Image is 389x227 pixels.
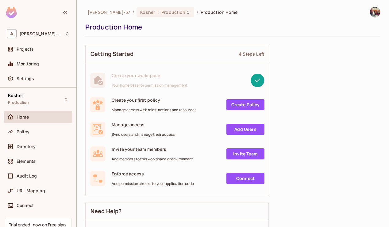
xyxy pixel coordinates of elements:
span: Your home base for permission management [112,83,187,88]
span: Home [17,115,29,119]
span: Connect [17,203,34,208]
span: Settings [17,76,34,81]
span: Add members to this workspace or environment [112,157,193,162]
span: Create your workspace [112,72,187,78]
span: Invite your team members [112,146,193,152]
span: Sync users and manage their access [112,132,175,137]
span: Audit Log [17,174,37,178]
span: Kosher [8,93,23,98]
span: Manage access with roles, actions and resources [112,108,196,112]
span: Add permission checks to your application code [112,181,194,186]
span: Projects [17,47,34,52]
a: Create Policy [226,99,264,110]
span: Getting Started [91,50,133,58]
div: Production Home [85,22,377,32]
span: Directory [17,144,36,149]
span: Kosher [140,9,155,15]
img: Adam Kopp [370,7,380,17]
span: Production [8,100,29,105]
span: Enforce access [112,171,194,177]
span: Need Help? [91,207,122,215]
span: the active workspace [88,9,130,15]
a: Invite Team [226,148,264,159]
span: Monitoring [17,61,39,66]
span: Production Home [201,9,238,15]
span: Create your first policy [112,97,196,103]
span: : [157,10,159,15]
div: 4 Steps Left [239,51,264,57]
span: Manage access [112,122,175,127]
span: Elements [17,159,36,164]
li: / [197,9,198,15]
span: Policy [17,129,29,134]
img: SReyMgAAAABJRU5ErkJggg== [6,7,17,18]
a: Add Users [226,124,264,135]
span: URL Mapping [17,188,45,193]
span: A [7,29,17,38]
span: Workspace: Adam-57 [20,31,62,36]
span: Production [161,9,185,15]
a: Connect [226,173,264,184]
li: / [133,9,134,15]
